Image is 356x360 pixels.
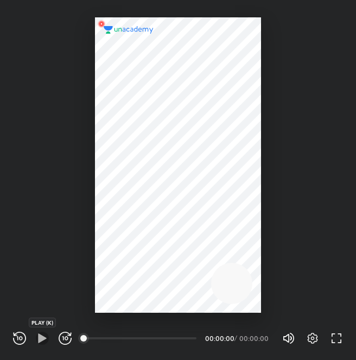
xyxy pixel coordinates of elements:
[95,17,108,30] img: wMgqJGBwKWe8AAAAABJRU5ErkJggg==
[29,318,56,327] div: PLAY (K)
[205,335,232,342] div: 00:00:00
[234,335,237,342] div: /
[104,26,154,34] img: logo.2a7e12a2.svg
[239,335,269,342] div: 00:00:00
